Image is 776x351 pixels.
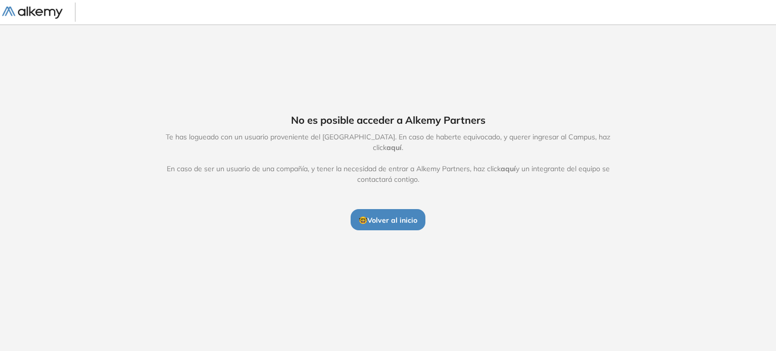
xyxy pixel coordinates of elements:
[155,132,621,185] span: Te has logueado con un usuario proveniente del [GEOGRAPHIC_DATA]. En caso de haberte equivocado, ...
[359,216,417,225] span: 🤓 Volver al inicio
[2,7,63,19] img: Logo
[351,209,425,230] button: 🤓Volver al inicio
[291,113,486,128] span: No es posible acceder a Alkemy Partners
[386,143,402,152] span: aquí
[501,164,516,173] span: aquí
